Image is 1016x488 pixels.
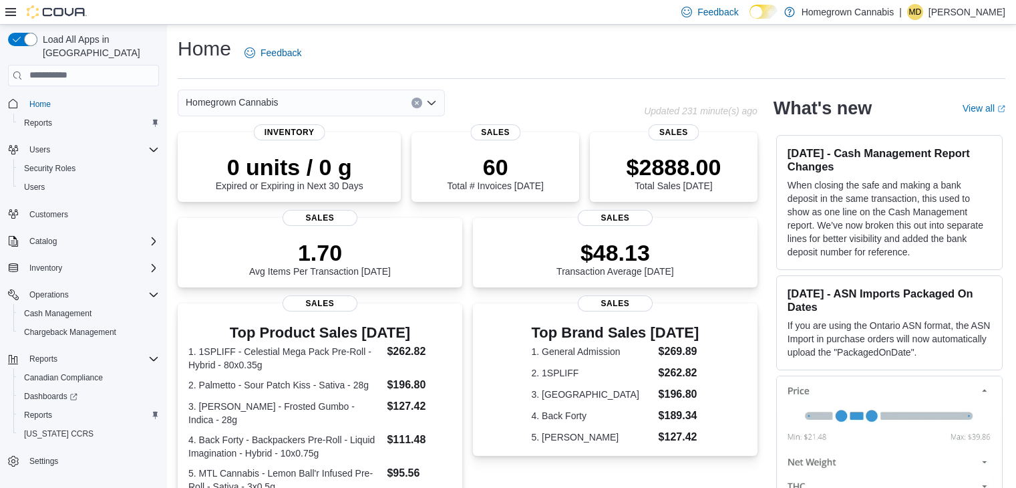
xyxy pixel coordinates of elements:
button: Reports [13,114,164,132]
input: Dark Mode [749,5,778,19]
a: Dashboards [19,388,83,404]
a: Reports [19,407,57,423]
span: Load All Apps in [GEOGRAPHIC_DATA] [37,33,159,59]
a: Settings [24,453,63,469]
span: Chargeback Management [24,327,116,338]
span: Catalog [24,233,159,249]
button: Inventory [24,260,67,276]
p: Homegrown Cannabis [802,4,894,20]
dt: 4. Back Forty [532,409,653,422]
span: Sales [649,124,699,140]
h3: [DATE] - Cash Management Report Changes [788,146,991,173]
a: Chargeback Management [19,324,122,340]
button: Catalog [24,233,62,249]
button: Users [24,142,55,158]
div: Transaction Average [DATE] [556,239,674,277]
dd: $95.56 [387,465,451,481]
span: Sales [283,295,357,312]
p: [PERSON_NAME] [928,4,1005,20]
span: Canadian Compliance [24,372,103,383]
span: Inventory [29,263,62,273]
button: Reports [24,351,63,367]
button: Operations [3,285,164,304]
span: Settings [29,456,58,467]
dd: $127.42 [387,398,451,414]
p: When closing the safe and making a bank deposit in the same transaction, this used to show as one... [788,178,991,259]
dt: 3. [PERSON_NAME] - Frosted Gumbo - Indica - 28g [188,400,381,426]
span: Cash Management [24,308,92,319]
p: | [899,4,902,20]
span: Security Roles [24,163,75,174]
div: Total # Invoices [DATE] [447,154,543,191]
span: Catalog [29,236,57,247]
span: Users [24,142,159,158]
dt: 2. 1SPLIFF [532,366,653,380]
button: Users [13,178,164,197]
span: Inventory [254,124,325,140]
a: Reports [19,115,57,131]
h1: Home [178,35,231,62]
dd: $111.48 [387,432,451,448]
a: Feedback [239,39,307,66]
span: [US_STATE] CCRS [24,429,94,439]
a: Cash Management [19,306,97,322]
span: Inventory [24,260,159,276]
button: Customers [3,205,164,224]
span: Reports [24,351,159,367]
span: Cash Management [19,306,159,322]
span: Homegrown Cannabis [186,94,279,110]
a: Home [24,96,56,112]
a: Canadian Compliance [19,370,108,386]
span: Dashboards [19,388,159,404]
p: $2888.00 [627,154,721,180]
p: If you are using the Ontario ASN format, the ASN Import in purchase orders will now automatically... [788,319,991,359]
span: Customers [29,209,68,220]
dd: $262.82 [659,365,699,381]
a: View allExternal link [963,103,1005,114]
p: 60 [447,154,543,180]
button: Chargeback Management [13,323,164,342]
dd: $127.42 [659,429,699,445]
span: Operations [24,287,159,303]
dd: $262.82 [387,344,451,360]
button: Settings [3,451,164,471]
span: Settings [24,453,159,469]
h2: What's new [774,98,872,119]
button: Home [3,94,164,114]
button: Security Roles [13,159,164,178]
dt: 3. [GEOGRAPHIC_DATA] [532,388,653,401]
span: Sales [470,124,520,140]
a: Users [19,179,50,195]
dt: 5. [PERSON_NAME] [532,431,653,444]
a: Customers [24,207,73,223]
span: Feedback [261,46,301,59]
button: Catalog [3,232,164,251]
p: Updated 231 minute(s) ago [644,106,757,116]
h3: Top Product Sales [DATE] [188,325,452,341]
span: Users [24,182,45,193]
span: Home [24,96,159,112]
img: Cova [27,5,87,19]
span: Reports [24,118,52,128]
button: Operations [24,287,74,303]
dd: $189.34 [659,408,699,424]
a: Security Roles [19,160,81,176]
dt: 1. 1SPLIFF - Celestial Mega Pack Pre-Roll - Hybrid - 80x0.35g [188,345,381,372]
span: Security Roles [19,160,159,176]
button: [US_STATE] CCRS [13,424,164,443]
span: Sales [283,210,357,226]
p: $48.13 [556,239,674,266]
span: Canadian Compliance [19,370,159,386]
span: Reports [19,115,159,131]
span: Home [29,99,51,110]
button: Inventory [3,259,164,277]
dt: 2. Palmetto - Sour Patch Kiss - Sativa - 28g [188,378,381,392]
dd: $196.80 [387,377,451,393]
span: Washington CCRS [19,426,159,442]
button: Cash Management [13,304,164,323]
span: Operations [29,289,69,300]
a: [US_STATE] CCRS [19,426,99,442]
dt: 1. General Admission [532,345,653,358]
span: Dashboards [24,391,77,402]
span: Sales [578,210,653,226]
